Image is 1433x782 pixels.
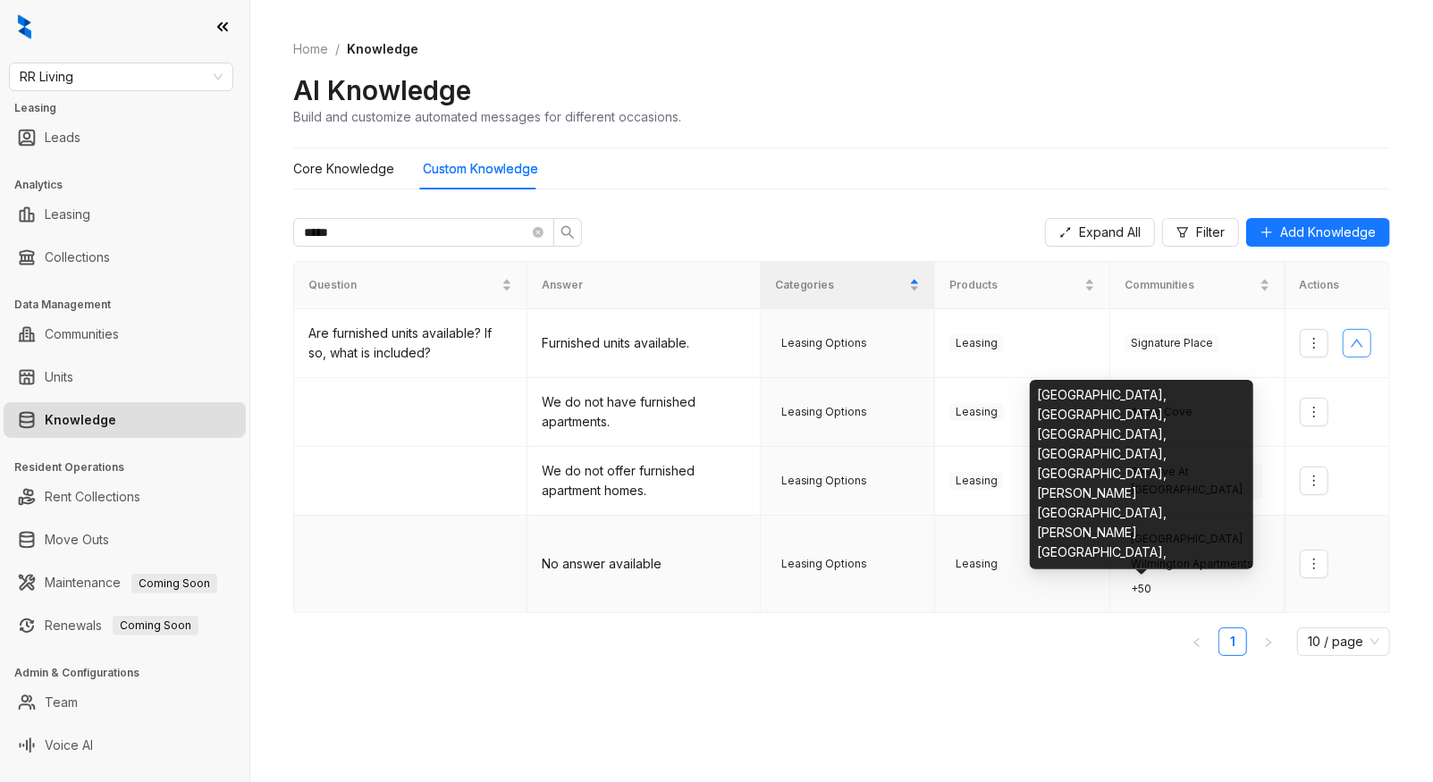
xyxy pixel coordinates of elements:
[1037,385,1246,564] div: [GEOGRAPHIC_DATA], [GEOGRAPHIC_DATA], [GEOGRAPHIC_DATA], [GEOGRAPHIC_DATA], [GEOGRAPHIC_DATA], [P...
[1280,223,1376,242] span: Add Knowledge
[1307,557,1321,571] span: more
[1183,627,1211,656] button: left
[1079,223,1141,242] span: Expand All
[775,403,874,421] span: Leasing Options
[4,316,246,352] li: Communities
[131,574,217,593] span: Coming Soon
[1125,334,1219,352] span: Signature Place
[4,727,246,763] li: Voice AI
[45,240,110,275] a: Collections
[949,277,1081,294] span: Products
[1254,627,1283,656] li: Next Page
[4,522,246,558] li: Move Outs
[1254,627,1283,656] button: right
[4,685,246,720] li: Team
[4,197,246,232] li: Leasing
[949,472,1004,490] span: Leasing
[1045,218,1155,247] button: Expand All
[14,459,249,475] h3: Resident Operations
[949,555,1004,573] span: Leasing
[45,197,90,232] a: Leasing
[1196,223,1225,242] span: Filter
[527,516,761,613] td: No answer available
[45,522,109,558] a: Move Outs
[293,107,681,126] div: Build and customize automated messages for different occasions.
[533,227,544,238] span: close-circle
[1350,336,1364,350] span: up
[423,159,538,179] div: Custom Knowledge
[935,262,1110,309] th: Products
[14,177,249,193] h3: Analytics
[1307,405,1321,419] span: more
[1307,474,1321,488] span: more
[45,727,93,763] a: Voice AI
[1297,627,1390,656] div: Page Size
[45,359,73,395] a: Units
[949,403,1004,421] span: Leasing
[1218,627,1247,656] li: 1
[1192,637,1202,648] span: left
[1246,218,1390,247] button: Add Knowledge
[308,324,512,363] div: Are furnished units available? If so, what is included?
[527,262,761,309] th: Answer
[4,359,246,395] li: Units
[18,14,31,39] img: logo
[293,159,394,179] div: Core Knowledge
[347,41,418,56] span: Knowledge
[294,262,527,309] th: Question
[293,73,471,107] h2: AI Knowledge
[308,277,498,294] span: Question
[4,565,246,601] li: Maintenance
[1162,218,1239,247] button: Filter
[45,402,116,438] a: Knowledge
[4,479,246,515] li: Rent Collections
[45,685,78,720] a: Team
[527,309,761,378] td: Furnished units available.
[14,297,249,313] h3: Data Management
[1125,580,1158,598] span: + 50
[561,225,575,240] span: search
[4,120,246,156] li: Leads
[1260,226,1273,239] span: plus
[4,402,246,438] li: Knowledge
[1059,226,1072,239] span: expand-alt
[335,39,340,59] li: /
[45,120,80,156] a: Leads
[1285,262,1390,309] th: Actions
[1307,336,1321,350] span: more
[775,334,874,352] span: Leasing Options
[775,277,906,294] span: Categories
[4,240,246,275] li: Collections
[4,608,246,643] li: Renewals
[290,39,332,59] a: Home
[1110,262,1285,309] th: Communities
[20,63,223,90] span: RR Living
[45,608,198,643] a: RenewalsComing Soon
[14,665,249,681] h3: Admin & Configurations
[949,334,1004,352] span: Leasing
[1219,628,1246,655] a: 1
[1308,628,1379,655] span: 10 / page
[1263,637,1274,648] span: right
[1125,277,1256,294] span: Communities
[775,555,874,573] span: Leasing Options
[1183,627,1211,656] li: Previous Page
[45,479,140,515] a: Rent Collections
[113,616,198,635] span: Coming Soon
[527,447,761,516] td: We do not offer furnished apartment homes.
[1176,226,1189,239] span: filter
[775,472,874,490] span: Leasing Options
[45,316,119,352] a: Communities
[14,100,249,116] h3: Leasing
[527,378,761,447] td: We do not have furnished apartments.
